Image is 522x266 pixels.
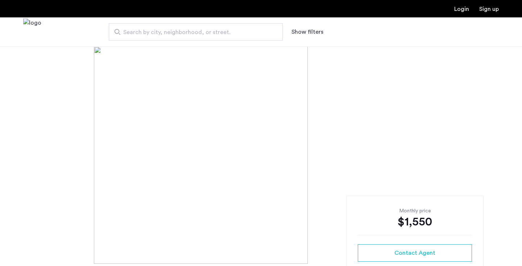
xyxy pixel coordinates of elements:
span: Contact Agent [394,249,435,257]
div: Monthly price [358,207,472,215]
span: Search by city, neighborhood, or street. [123,28,262,37]
a: Registration [479,6,499,12]
button: button [358,244,472,262]
button: Show or hide filters [291,28,323,36]
a: Login [454,6,469,12]
img: logo [23,18,41,46]
img: [object%20Object] [94,46,428,264]
div: $1,550 [358,215,472,229]
a: Cazamio Logo [23,18,41,46]
input: Apartment Search [109,23,283,41]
